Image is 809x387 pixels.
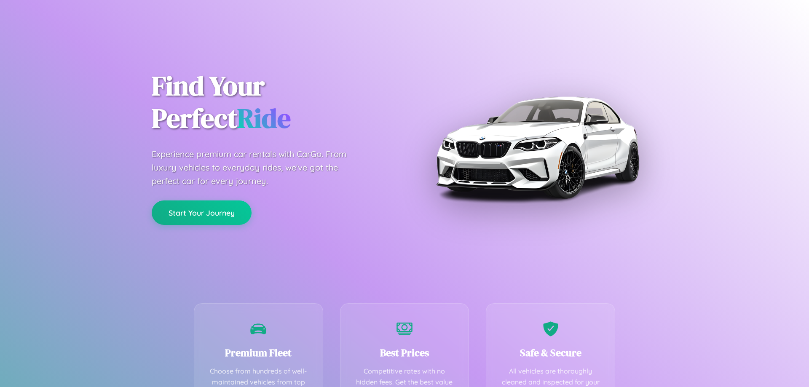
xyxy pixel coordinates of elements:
[152,147,362,188] p: Experience premium car rentals with CarGo. From luxury vehicles to everyday rides, we've got the ...
[207,346,310,360] h3: Premium Fleet
[152,200,252,225] button: Start Your Journey
[152,70,392,135] h1: Find Your Perfect
[237,100,291,136] span: Ride
[499,346,602,360] h3: Safe & Secure
[432,42,643,253] img: Premium BMW car rental vehicle
[353,346,456,360] h3: Best Prices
